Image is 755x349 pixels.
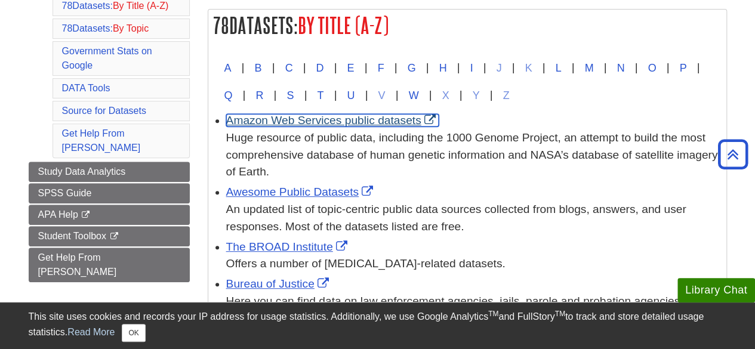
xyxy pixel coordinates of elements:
button: C [275,54,303,82]
button: W [398,82,429,109]
span: APA Help [38,209,78,220]
button: D [306,54,334,82]
span: Study Data Analytics [38,166,126,177]
i: This link opens in a new window [109,233,119,240]
a: Back to Top [714,146,752,162]
i: This link opens in a new window [81,211,91,219]
button: Close [122,324,145,342]
button: Q [214,82,243,109]
a: Get Help From [PERSON_NAME] [29,248,190,282]
button: F [367,54,394,82]
button: Y [462,82,489,109]
button: X [432,82,459,109]
span: By Topic [113,23,149,33]
button: M [574,54,603,82]
button: J [486,54,511,82]
a: APA Help [29,205,190,225]
button: L [545,54,571,82]
div: Huge resource of public data, including the 1000 Genome Project, an attempt to build the most com... [226,129,720,181]
a: 78Datasets:By Title (A-Z) [62,1,169,11]
a: Link opens in new window [226,240,350,253]
button: P [669,54,697,82]
button: A [214,54,242,82]
sup: TM [555,310,565,318]
h2: Datasets: [208,10,726,41]
div: | | | | | | | | | | | | | | | | | | | | | | | | | [214,54,720,109]
button: B [245,54,272,82]
a: DATA Tools [62,83,110,93]
button: I [460,54,483,82]
button: N [606,54,634,82]
div: This site uses cookies and records your IP address for usage statistics. Additionally, we use Goo... [29,310,727,342]
span: Student Toolbox [38,231,106,241]
button: T [307,82,334,109]
a: SPSS Guide [29,183,190,203]
a: Source for Datasets [62,106,146,116]
span: SPSS Guide [38,188,92,198]
a: Link opens in new window [226,277,332,290]
button: U [337,82,365,109]
a: Link opens in new window [226,186,377,198]
a: Student Toolbox [29,226,190,246]
a: Link opens in new window [226,114,439,126]
button: Library Chat [677,278,755,302]
button: H [429,54,457,82]
span: 78 [62,1,73,11]
button: R [246,82,274,109]
button: Z [492,82,519,109]
a: Get Help From [PERSON_NAME] [62,128,141,153]
div: Offers a number of [MEDICAL_DATA]-related datasets. [226,255,720,273]
span: By Title (A-Z) [298,13,389,38]
button: K [514,54,542,82]
span: 78 [213,13,229,38]
button: S [276,82,304,109]
button: E [337,54,364,82]
button: G [397,54,426,82]
sup: TM [488,310,498,318]
div: Here you can find data on law enforcement agencies, jails, parole and probation agencies and courts. [226,293,720,328]
span: Get Help From [PERSON_NAME] [38,252,117,277]
span: 78 [62,23,73,33]
button: O [637,54,666,82]
div: An updated list of topic-centric public data sources collected from blogs, answers, and user resp... [226,201,720,236]
a: Government Stats on Google [62,46,152,70]
a: Study Data Analytics [29,162,190,182]
a: Read More [67,327,115,337]
span: By Title (A-Z) [113,1,168,11]
button: V [368,82,395,109]
a: 78Datasets:By Topic [62,23,149,33]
